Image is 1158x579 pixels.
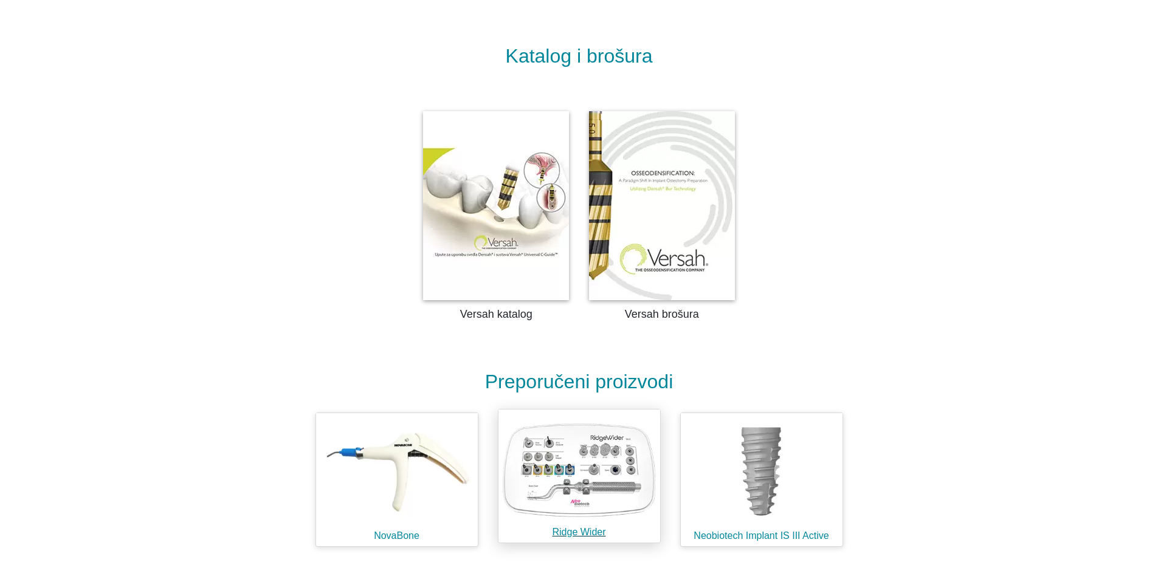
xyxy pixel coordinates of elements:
h1: NovaBone [316,530,478,541]
a: NovaBone [306,403,488,557]
h2: Katalog i brošura [248,46,911,66]
h1: Ridge Wider [498,526,660,538]
h2: Preporučeni proizvodi [248,370,911,393]
figcaption: Versah brošura [585,306,739,323]
h1: Neobiotech Implant IS III Active [681,530,843,541]
a: Ridge Wider [488,403,670,557]
a: Neobiotech Implant IS III Active [670,403,853,557]
figcaption: Versah katalog [419,306,573,323]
